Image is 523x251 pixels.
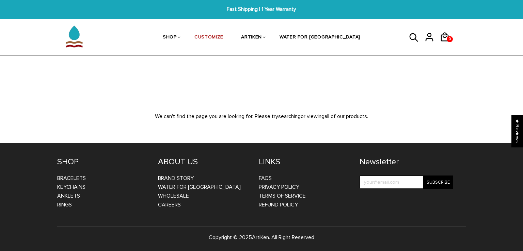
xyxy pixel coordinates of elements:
a: Privacy Policy [259,184,299,190]
a: Home [57,91,71,97]
a: searching [278,113,301,120]
a: BRAND STORY [158,175,194,182]
a: CAREERS [158,201,181,208]
a: FAQs [259,175,272,182]
h4: SHOP [57,157,148,167]
a: ArtiKen [252,234,269,241]
p: Copyright © 2025 . All Right Reserved [57,233,466,242]
a: Bracelets [57,175,86,182]
h4: LINKS [259,157,349,167]
a: Refund Policy [259,201,298,208]
a: Terms of Service [259,193,306,199]
span: 0 [447,34,453,44]
a: 0 [440,44,455,45]
a: WATER FOR [GEOGRAPHIC_DATA] [158,184,241,190]
p: We can't find the page you are looking for. Please try or viewing . [57,112,466,121]
a: SHOP [163,20,177,56]
a: WATER FOR [GEOGRAPHIC_DATA] [280,20,360,56]
a: CUSTOMIZE [194,20,223,56]
div: Click to open Judge.me floating reviews tab [511,115,523,147]
a: WHOLESALE [158,193,189,199]
h1: 404 Page Not Found [47,69,476,87]
a: ARTIKEN [241,20,262,56]
h4: Newsletter [360,157,453,167]
span: 404 [75,91,85,97]
h4: ABOUT US [158,157,249,167]
span: Fast Shipping | 1 Year Warranty [161,5,362,13]
a: Rings [57,201,72,208]
input: Subscribe [423,175,453,189]
input: your@email.com [360,175,453,189]
a: Anklets [57,193,80,199]
a: all of our products [324,113,367,120]
a: Keychains [57,184,85,190]
span: / [72,91,74,97]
